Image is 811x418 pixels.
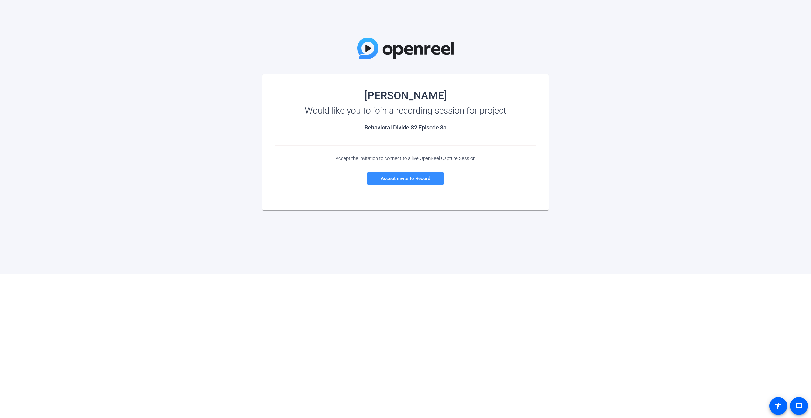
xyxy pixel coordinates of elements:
h2: Behavioral Divide S2 Episode 8a [275,124,536,131]
img: OpenReel Logo [357,38,454,59]
a: Accept invite to Record [367,172,444,185]
span: Accept invite to Record [381,176,430,181]
div: Would like you to join a recording session for project [275,106,536,116]
div: [PERSON_NAME] [275,90,536,101]
div: Accept the invitation to connect to a live OpenReel Capture Session [275,156,536,161]
mat-icon: accessibility [774,402,782,410]
mat-icon: message [795,402,803,410]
